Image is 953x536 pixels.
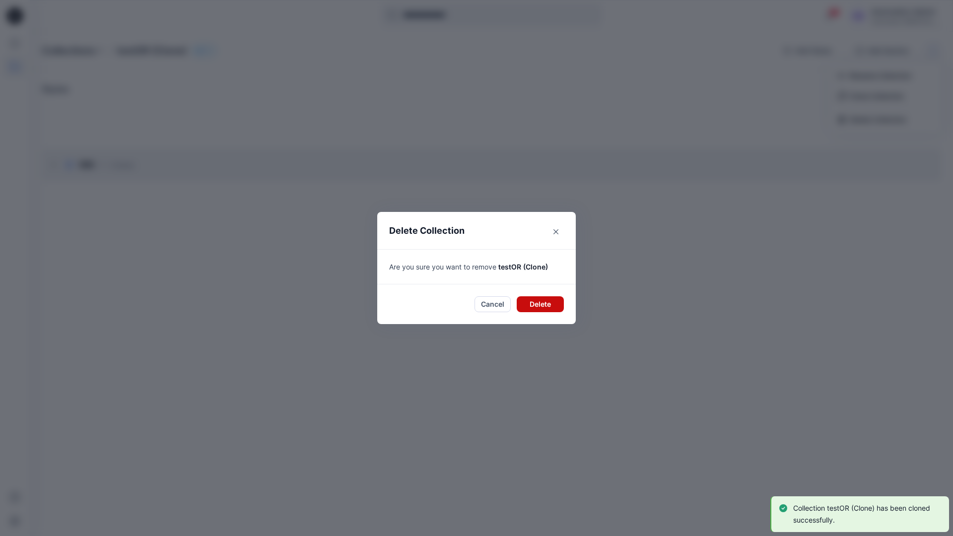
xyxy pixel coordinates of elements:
[377,212,576,249] header: Delete Collection
[498,263,548,271] span: testOR (Clone)
[766,492,953,536] div: Notifications-bottom-right
[389,262,564,272] p: Are you sure you want to remove
[548,224,564,240] button: Close
[475,296,511,312] button: Cancel
[517,296,564,312] button: Delete
[793,502,939,526] p: Collection testOR (Clone) has been cloned successfully.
